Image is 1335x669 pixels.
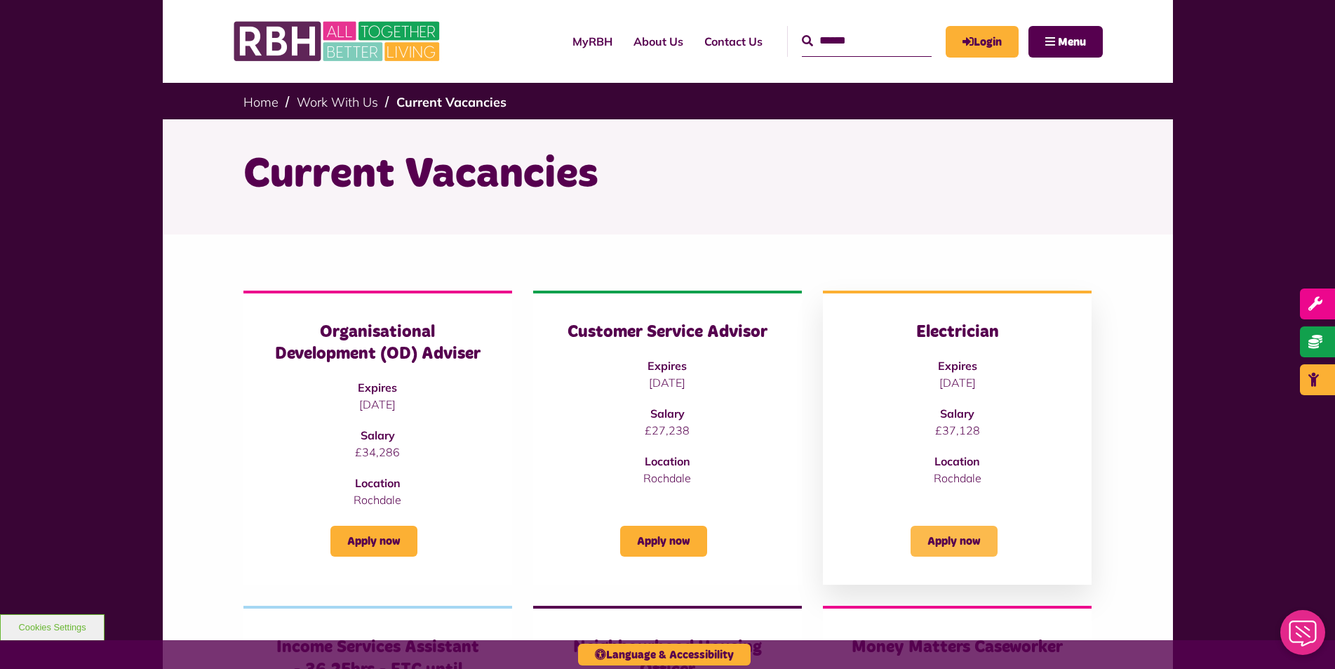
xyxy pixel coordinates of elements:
a: MyRBH [946,26,1019,58]
span: Menu [1058,37,1086,48]
p: [DATE] [851,374,1064,391]
button: Language & Accessibility [578,644,751,665]
a: MyRBH [562,22,623,60]
a: Apply now [911,526,998,557]
strong: Expires [938,359,977,373]
a: Contact Us [694,22,773,60]
strong: Salary [650,406,685,420]
p: £37,128 [851,422,1064,439]
p: Rochdale [271,491,484,508]
strong: Expires [648,359,687,373]
strong: Expires [358,380,397,395]
p: [DATE] [561,374,774,391]
p: Rochdale [851,470,1064,486]
h3: Organisational Development (OD) Adviser [271,322,484,365]
a: Work With Us [297,94,378,110]
h3: Money Matters Caseworker [851,637,1064,658]
a: Apply now [330,526,417,557]
h3: Customer Service Advisor [561,322,774,343]
a: Apply now [620,526,707,557]
a: About Us [623,22,694,60]
strong: Salary [361,428,395,442]
img: RBH [233,14,443,69]
strong: Location [355,476,401,490]
p: £34,286 [271,444,484,461]
h1: Current Vacancies [243,147,1092,202]
strong: Location [645,454,690,468]
a: Current Vacancies [396,94,507,110]
a: Home [243,94,279,110]
input: Search [802,26,932,56]
p: [DATE] [271,396,484,413]
strong: Salary [940,406,974,420]
strong: Location [934,454,980,468]
iframe: Netcall Web Assistant for live chat [1272,606,1335,669]
button: Navigation [1028,26,1103,58]
h3: Electrician [851,322,1064,343]
p: £27,238 [561,422,774,439]
p: Rochdale [561,470,774,486]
